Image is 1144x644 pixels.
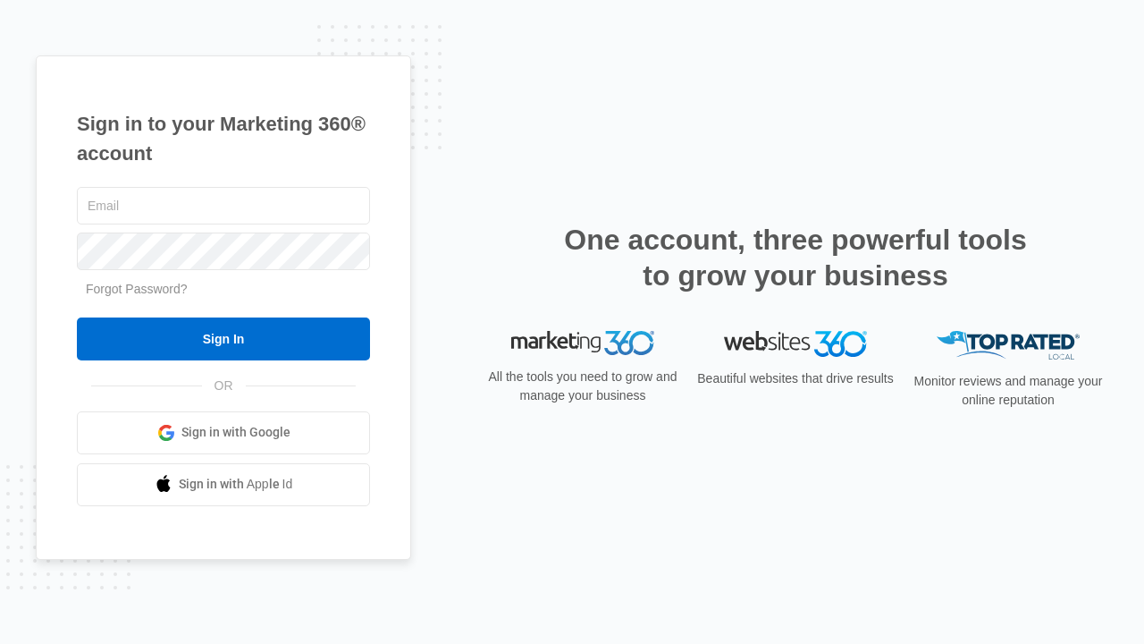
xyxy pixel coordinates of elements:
[202,377,246,395] span: OR
[86,282,188,296] a: Forgot Password?
[77,109,370,168] h1: Sign in to your Marketing 360® account
[77,187,370,225] input: Email
[908,372,1108,410] p: Monitor reviews and manage your online reputation
[77,411,370,454] a: Sign in with Google
[724,331,867,357] img: Websites 360
[483,368,683,405] p: All the tools you need to grow and manage your business
[937,331,1080,360] img: Top Rated Local
[181,423,290,442] span: Sign in with Google
[511,331,654,356] img: Marketing 360
[559,222,1032,293] h2: One account, three powerful tools to grow your business
[77,318,370,360] input: Sign In
[179,475,293,494] span: Sign in with Apple Id
[77,463,370,506] a: Sign in with Apple Id
[695,369,896,388] p: Beautiful websites that drive results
